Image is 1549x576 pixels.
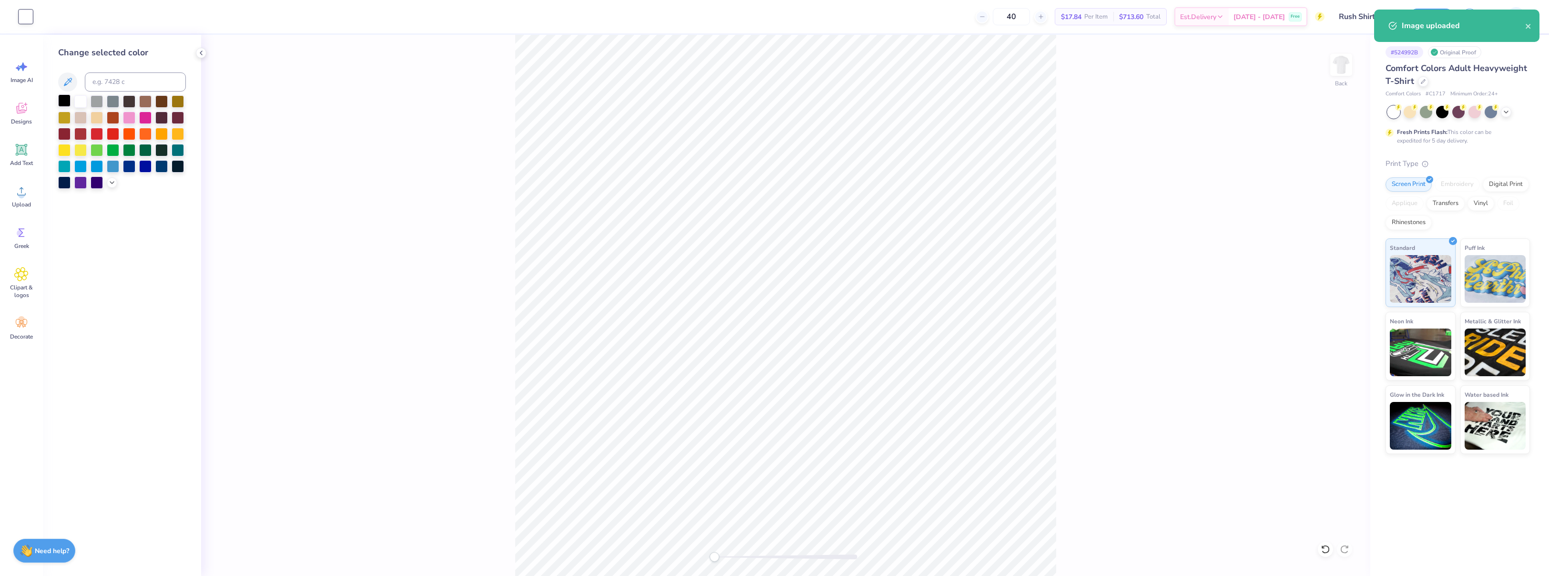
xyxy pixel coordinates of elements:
[1497,196,1519,211] div: Foil
[1386,158,1530,169] div: Print Type
[1397,128,1447,136] strong: Fresh Prints Flash:
[1146,12,1161,22] span: Total
[1402,20,1525,31] div: Image uploaded
[35,546,69,555] strong: Need help?
[14,242,29,250] span: Greek
[1465,402,1526,450] img: Water based Ink
[6,284,37,299] span: Clipart & logos
[11,118,32,125] span: Designs
[1119,12,1143,22] span: $713.60
[1390,402,1451,450] img: Glow in the Dark Ink
[1390,316,1413,326] span: Neon Ink
[1386,196,1424,211] div: Applique
[1061,12,1081,22] span: $17.84
[1390,390,1444,400] span: Glow in the Dark Ink
[1426,90,1446,98] span: # C1717
[1483,177,1529,192] div: Digital Print
[1386,177,1432,192] div: Screen Print
[710,552,719,562] div: Accessibility label
[12,201,31,208] span: Upload
[1450,90,1498,98] span: Minimum Order: 24 +
[1335,79,1347,88] div: Back
[10,333,33,340] span: Decorate
[1465,255,1526,303] img: Puff Ink
[1386,46,1423,58] div: # 524992B
[1386,62,1527,87] span: Comfort Colors Adult Heavyweight T-Shirt
[1180,12,1216,22] span: Est. Delivery
[1084,12,1108,22] span: Per Item
[1397,128,1514,145] div: This color can be expedited for 5 day delivery.
[993,8,1030,25] input: – –
[1390,329,1451,376] img: Neon Ink
[1465,243,1485,253] span: Puff Ink
[10,76,33,84] span: Image AI
[1465,390,1508,400] span: Water based Ink
[1386,216,1432,230] div: Rhinestones
[1291,13,1300,20] span: Free
[85,72,186,92] input: e.g. 7428 c
[1233,12,1285,22] span: [DATE] - [DATE]
[1465,316,1521,326] span: Metallic & Glitter Ink
[1465,329,1526,376] img: Metallic & Glitter Ink
[1467,196,1494,211] div: Vinyl
[1525,20,1532,31] button: close
[1386,90,1421,98] span: Comfort Colors
[1428,46,1481,58] div: Original Proof
[1390,255,1451,303] img: Standard
[1435,177,1480,192] div: Embroidery
[58,46,186,59] div: Change selected color
[1507,7,1526,26] img: Germaine Penalosa
[1490,7,1530,26] a: GP
[1332,55,1351,74] img: Back
[1390,243,1415,253] span: Standard
[1332,7,1402,26] input: Untitled Design
[10,159,33,167] span: Add Text
[1427,196,1465,211] div: Transfers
